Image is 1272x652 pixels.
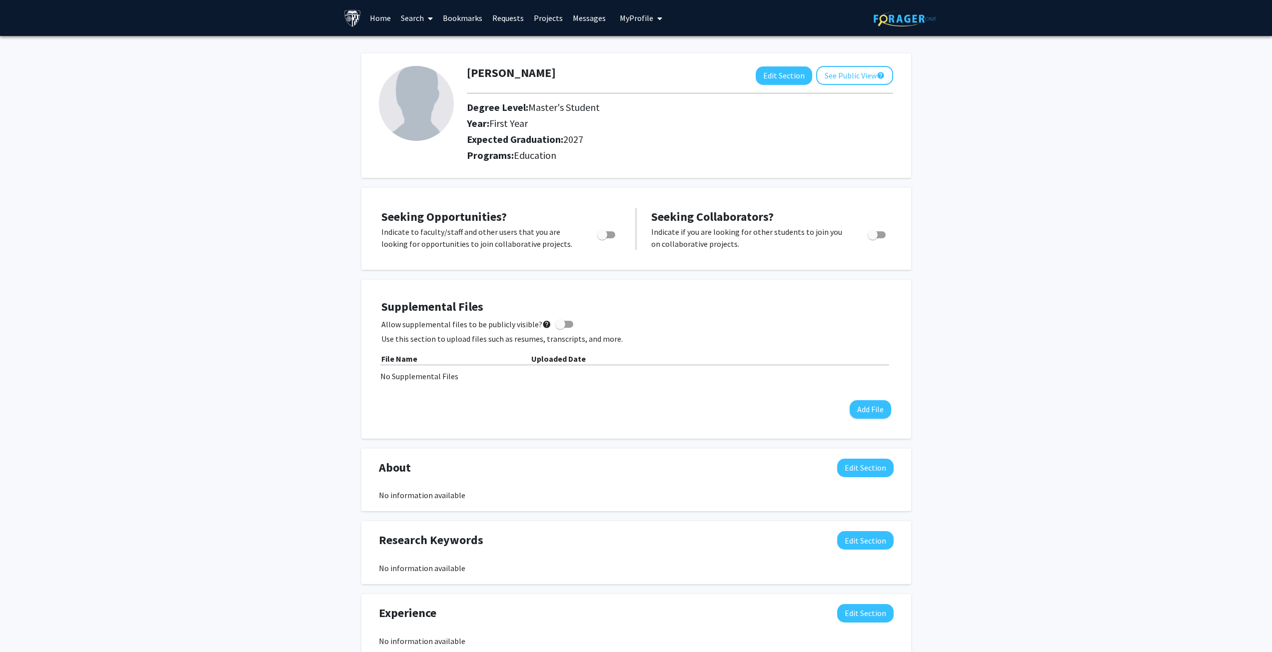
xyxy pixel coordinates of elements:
[381,318,551,330] span: Allow supplemental files to be publicly visible?
[467,149,893,161] h2: Programs:
[514,149,556,161] span: Education
[531,354,586,364] b: Uploaded Date
[864,226,891,241] div: Toggle
[379,459,411,477] span: About
[344,9,361,27] img: Johns Hopkins University Logo
[379,562,894,574] div: No information available
[874,11,936,26] img: ForagerOne Logo
[381,300,891,314] h4: Supplemental Files
[529,0,568,35] a: Projects
[850,400,891,419] button: Add File
[438,0,487,35] a: Bookmarks
[489,117,528,129] span: First Year
[467,101,807,113] h2: Degree Level:
[396,0,438,35] a: Search
[756,66,812,85] button: Edit Section
[379,531,483,549] span: Research Keywords
[651,209,774,224] span: Seeking Collaborators?
[593,226,621,241] div: Toggle
[651,226,849,250] p: Indicate if you are looking for other students to join you on collaborative projects.
[7,607,42,645] iframe: Chat
[467,117,807,129] h2: Year:
[467,133,807,145] h2: Expected Graduation:
[467,66,556,80] h1: [PERSON_NAME]
[837,459,894,477] button: Edit About
[379,66,454,141] img: Profile Picture
[563,133,583,145] span: 2027
[837,604,894,623] button: Edit Experience
[379,489,894,501] div: No information available
[837,531,894,550] button: Edit Research Keywords
[877,69,885,81] mat-icon: help
[568,0,611,35] a: Messages
[620,13,653,23] span: My Profile
[380,370,892,382] div: No Supplemental Files
[487,0,529,35] a: Requests
[816,66,893,85] button: See Public View
[381,333,891,345] p: Use this section to upload files such as resumes, transcripts, and more.
[379,604,436,622] span: Experience
[381,354,417,364] b: File Name
[528,101,600,113] span: Master's Student
[365,0,396,35] a: Home
[379,635,894,647] div: No information available
[381,209,507,224] span: Seeking Opportunities?
[381,226,578,250] p: Indicate to faculty/staff and other users that you are looking for opportunities to join collabor...
[542,318,551,330] mat-icon: help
